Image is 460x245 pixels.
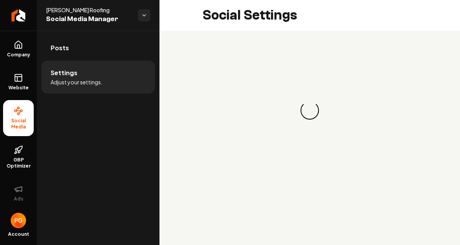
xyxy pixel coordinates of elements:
a: Company [3,34,34,64]
span: Posts [51,43,69,53]
h2: Social Settings [202,8,297,23]
span: Social Media [3,118,34,130]
span: GBP Optimizer [3,157,34,169]
img: Patrick Griffin [11,213,26,228]
button: Ads [3,178,34,208]
span: Ads [11,196,26,202]
span: Account [8,231,29,237]
span: [PERSON_NAME] Roofing [46,6,132,14]
a: Posts [41,36,155,60]
button: Open user button [11,213,26,228]
span: Company [4,52,33,58]
div: Loading [297,98,322,122]
span: Settings [51,68,77,77]
span: Website [5,85,32,91]
a: Website [3,67,34,97]
img: Rebolt Logo [11,9,26,21]
span: Social Media Manager [46,14,132,25]
a: GBP Optimizer [3,139,34,175]
span: Adjust your settings. [51,78,102,86]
